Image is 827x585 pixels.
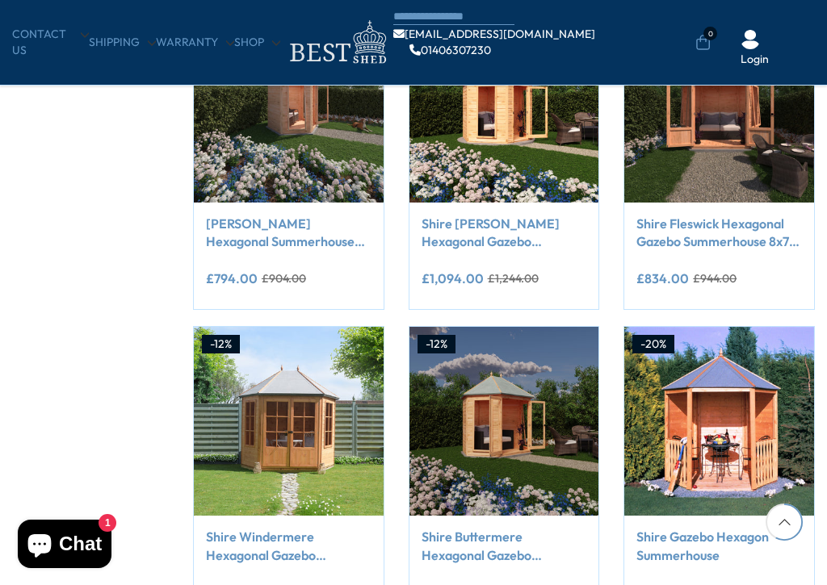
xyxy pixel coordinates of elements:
a: CONTACT US [12,27,89,58]
a: Login [741,52,769,68]
a: Shop [234,35,280,51]
a: Shire Windermere Hexagonal Gazebo Summerhouse 8x7 Double doors 12mm Cladding [206,528,372,564]
a: 01406307230 [409,44,491,56]
del: £1,244.00 [488,273,539,284]
ins: £834.00 [636,272,689,285]
a: [EMAIL_ADDRESS][DOMAIN_NAME] [393,28,595,40]
div: -20% [632,335,674,354]
img: logo [280,16,393,69]
img: Shire Gazebo Hexagon Summerhouse - Best Shed [624,327,814,516]
a: 0 [695,35,711,51]
ins: £1,094.00 [422,272,484,285]
a: [PERSON_NAME] Hexagonal Summerhouse 6x6 12mm Cladding [206,215,372,251]
inbox-online-store-chat: Shopify online store chat [13,520,116,572]
a: Shire Gazebo Hexagon Summerhouse [636,528,802,564]
span: 0 [703,27,717,40]
img: User Icon [741,30,760,49]
ins: £794.00 [206,272,258,285]
div: -12% [202,335,240,354]
del: £904.00 [262,273,306,284]
a: Shire Fleswick Hexagonal Gazebo Summerhouse 8x7 Double doors 12mm Cladding [636,215,802,251]
a: Shire Buttermere Hexagonal Gazebo Summerhouse 8x7 Double doors 12mm Cladding [422,528,587,564]
del: £944.00 [693,273,737,284]
div: -12% [418,335,455,354]
a: Shipping [89,35,156,51]
a: Shire [PERSON_NAME] Hexagonal Gazebo Summerhouse 8x7 12mm Cladding [422,215,587,251]
a: Warranty [156,35,234,51]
